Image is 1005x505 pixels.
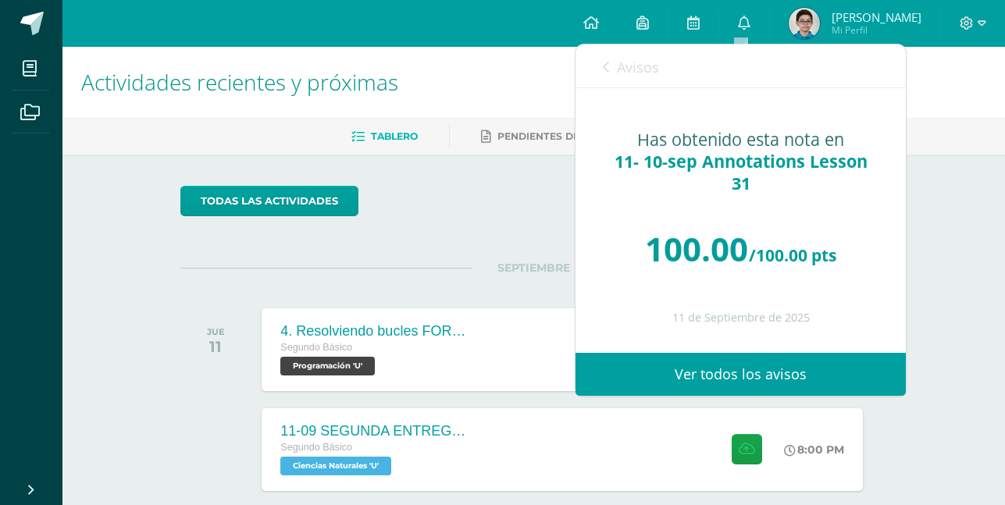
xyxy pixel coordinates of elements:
span: Segundo Básico [280,442,352,453]
span: /100.00 pts [749,244,836,266]
div: JUE [207,326,225,337]
span: Tablero [371,130,418,142]
span: Mi Perfil [832,23,921,37]
span: Segundo Básico [280,342,352,353]
span: Actividades recientes y próximas [81,67,398,97]
a: Pendientes de entrega [481,124,631,149]
span: Programación 'U' [280,357,375,375]
div: 11 de Septiembre de 2025 [607,311,875,325]
div: 4. Resolviendo bucles FOR - L24 [280,323,468,340]
a: Tablero [351,124,418,149]
img: 5be8c02892cdc226414afe1279936e7d.png [789,8,820,39]
div: Has obtenido esta nota en [607,129,875,194]
a: todas las Actividades [180,186,358,216]
span: SEPTIEMBRE [472,261,595,275]
a: Ver todos los avisos [576,353,906,396]
div: 11 [207,337,225,356]
span: [PERSON_NAME] [832,9,921,25]
span: 11- 10-sep Annotations Lesson 31 [615,150,868,194]
span: Avisos [617,58,659,76]
span: Pendientes de entrega [497,130,631,142]
div: 8:00 PM [784,443,844,457]
span: Ciencias Naturales 'U' [280,457,391,475]
span: 100.00 [645,226,748,271]
div: 11-09 SEGUNDA ENTREGA DE GUÍA [280,423,468,439]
